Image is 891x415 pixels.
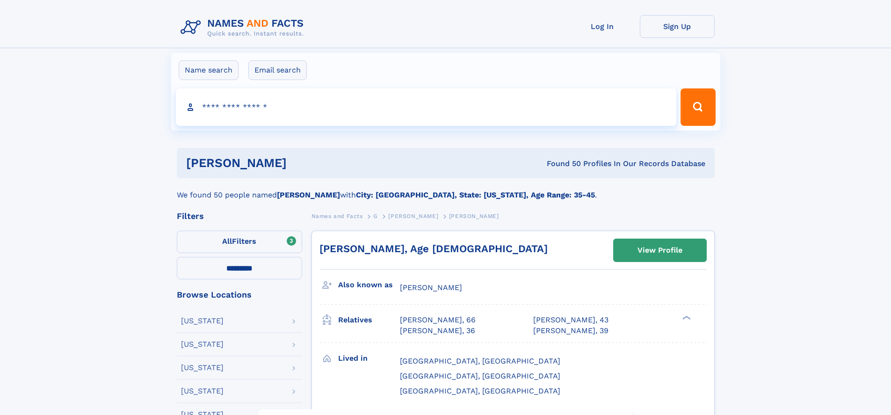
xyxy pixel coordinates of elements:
[614,239,706,262] a: View Profile
[637,240,682,261] div: View Profile
[222,237,232,246] span: All
[338,312,400,328] h3: Relatives
[533,315,608,325] a: [PERSON_NAME], 43
[177,15,311,40] img: Logo Names and Facts
[181,387,224,395] div: [US_STATE]
[356,190,595,199] b: City: [GEOGRAPHIC_DATA], State: [US_STATE], Age Range: 35-45
[338,350,400,366] h3: Lived in
[248,60,307,80] label: Email search
[176,88,677,126] input: search input
[373,213,378,219] span: G
[400,315,476,325] a: [PERSON_NAME], 66
[680,315,691,321] div: ❯
[400,386,560,395] span: [GEOGRAPHIC_DATA], [GEOGRAPHIC_DATA]
[449,213,499,219] span: [PERSON_NAME]
[177,212,302,220] div: Filters
[177,231,302,253] label: Filters
[400,357,560,365] span: [GEOGRAPHIC_DATA], [GEOGRAPHIC_DATA]
[277,190,340,199] b: [PERSON_NAME]
[177,291,302,299] div: Browse Locations
[400,371,560,380] span: [GEOGRAPHIC_DATA], [GEOGRAPHIC_DATA]
[181,364,224,371] div: [US_STATE]
[640,15,715,38] a: Sign Up
[565,15,640,38] a: Log In
[311,210,363,222] a: Names and Facts
[319,243,548,255] a: [PERSON_NAME], Age [DEMOGRAPHIC_DATA]
[388,210,438,222] a: [PERSON_NAME]
[373,210,378,222] a: G
[400,283,462,292] span: [PERSON_NAME]
[681,88,715,126] button: Search Button
[400,326,475,336] a: [PERSON_NAME], 36
[533,326,608,336] a: [PERSON_NAME], 39
[338,277,400,293] h3: Also known as
[177,178,715,201] div: We found 50 people named with .
[179,60,239,80] label: Name search
[181,317,224,325] div: [US_STATE]
[186,157,417,169] h1: [PERSON_NAME]
[417,159,705,169] div: Found 50 Profiles In Our Records Database
[388,213,438,219] span: [PERSON_NAME]
[181,341,224,348] div: [US_STATE]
